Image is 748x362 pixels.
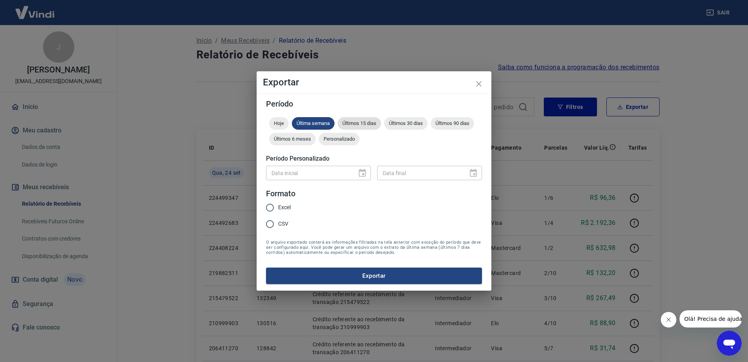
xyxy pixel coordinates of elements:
h5: Período [266,100,482,108]
div: Hoje [269,117,289,130]
span: Últimos 90 dias [431,120,474,126]
button: Exportar [266,268,482,284]
iframe: Mensagem da empresa [680,310,742,328]
div: Última semana [292,117,334,130]
span: O arquivo exportado conterá as informações filtradas na tela anterior com exceção do período que ... [266,240,482,255]
div: Últimos 6 meses [269,133,316,145]
input: DD/MM/YYYY [377,166,462,180]
span: Últimos 6 meses [269,136,316,142]
div: Personalizado [319,133,360,145]
span: Excel [278,203,291,212]
div: Últimos 15 dias [338,117,381,130]
span: Personalizado [319,136,360,142]
span: Última semana [292,120,334,126]
h4: Exportar [263,78,485,87]
button: close [469,74,488,93]
span: Últimos 15 dias [338,120,381,126]
div: Últimos 90 dias [431,117,474,130]
div: Últimos 30 dias [384,117,428,130]
input: DD/MM/YYYY [266,166,351,180]
iframe: Botão para abrir a janela de mensagens [717,331,742,356]
span: Olá! Precisa de ajuda? [5,5,66,12]
legend: Formato [266,188,295,199]
iframe: Fechar mensagem [661,312,676,328]
span: Últimos 30 dias [384,120,428,126]
h5: Período Personalizado [266,155,482,163]
span: Hoje [269,120,289,126]
span: CSV [278,220,288,228]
